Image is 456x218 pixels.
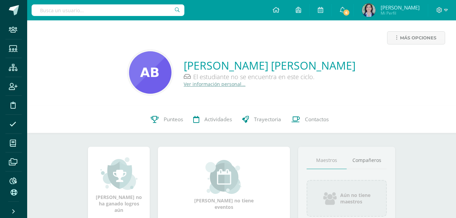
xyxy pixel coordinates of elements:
img: users_icon.png [323,192,337,205]
span: Más opciones [400,32,436,44]
a: Trayectoria [237,106,286,133]
a: Actividades [188,106,237,133]
a: Compañeros [347,152,387,169]
div: El estudiante no se encuentra en este ciclo. [184,73,355,81]
span: Punteos [164,116,183,123]
input: Busca un usuario... [32,4,184,16]
a: Maestros [307,152,347,169]
a: Más opciones [387,31,445,44]
a: Contactos [286,106,334,133]
span: Mi Perfil [381,10,420,16]
a: [PERSON_NAME] [PERSON_NAME] [184,58,355,73]
a: Punteos [146,106,188,133]
img: 10dfd311f668310cdb3aa5f4a27e6114.png [129,51,171,94]
span: Aún no tiene maestros [340,192,370,205]
img: 2f9659416ba1a5f1231b987658998d2f.png [362,3,376,17]
img: achievement_small.png [101,157,138,190]
img: event_small.png [205,160,242,194]
span: 6 [343,9,350,16]
div: [PERSON_NAME] no tiene eventos [190,160,258,210]
span: Actividades [204,116,232,123]
a: Ver información personal... [184,81,245,87]
div: [PERSON_NAME] no ha ganado logros aún [95,157,143,213]
span: Contactos [305,116,329,123]
span: [PERSON_NAME] [381,4,420,11]
span: Trayectoria [254,116,281,123]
